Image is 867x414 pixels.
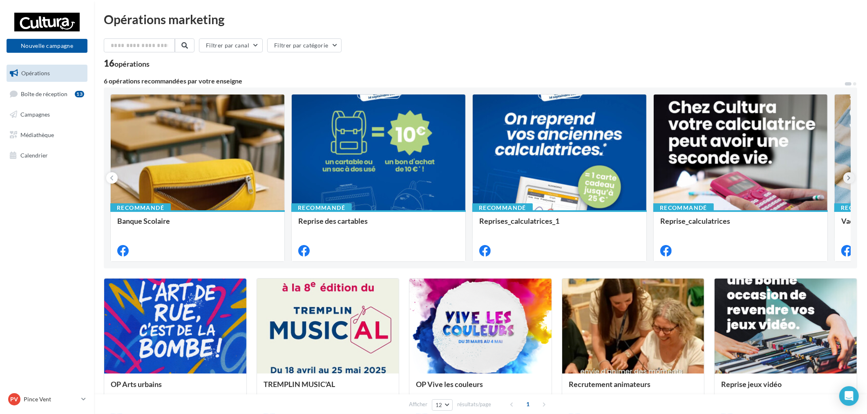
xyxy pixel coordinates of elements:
span: Banque Scolaire [117,216,170,225]
span: Reprises_calculatrices_1 [479,216,559,225]
button: Nouvelle campagne [7,39,87,53]
div: 16 [104,59,150,68]
div: Open Intercom Messenger [839,386,859,406]
span: résultats/page [457,400,491,408]
div: Recommandé [110,203,171,212]
span: Campagnes [20,111,50,118]
div: Recommandé [291,203,352,212]
div: 13 [75,91,84,97]
div: Opérations marketing [104,13,857,25]
div: Recommandé [653,203,714,212]
div: opérations [114,60,150,67]
span: 12 [436,402,442,408]
span: PV [11,395,18,403]
button: 12 [432,399,453,411]
span: Recrutement animateurs [569,380,650,389]
span: Afficher [409,400,427,408]
span: Calendrier [20,151,48,158]
span: Médiathèque [20,131,54,138]
span: 1 [521,398,534,411]
span: OP Arts urbains [111,380,162,389]
div: 6 opérations recommandées par votre enseigne [104,78,844,84]
a: Calendrier [5,147,89,164]
button: Filtrer par canal [199,38,263,52]
p: Pince Vent [24,395,78,403]
span: Reprise jeux vidéo [721,380,782,389]
a: Opérations [5,65,89,82]
span: Reprise des cartables [298,216,368,225]
a: Boîte de réception13 [5,85,89,103]
span: Boîte de réception [21,90,67,97]
span: TREMPLIN MUSIC'AL [264,380,335,389]
div: Recommandé [472,203,533,212]
a: PV Pince Vent [7,391,87,407]
a: Médiathèque [5,126,89,144]
span: Opérations [21,70,50,76]
span: Reprise_calculatrices [660,216,730,225]
a: Campagnes [5,106,89,123]
button: Filtrer par catégorie [267,38,342,52]
span: OP Vive les couleurs [416,380,483,389]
